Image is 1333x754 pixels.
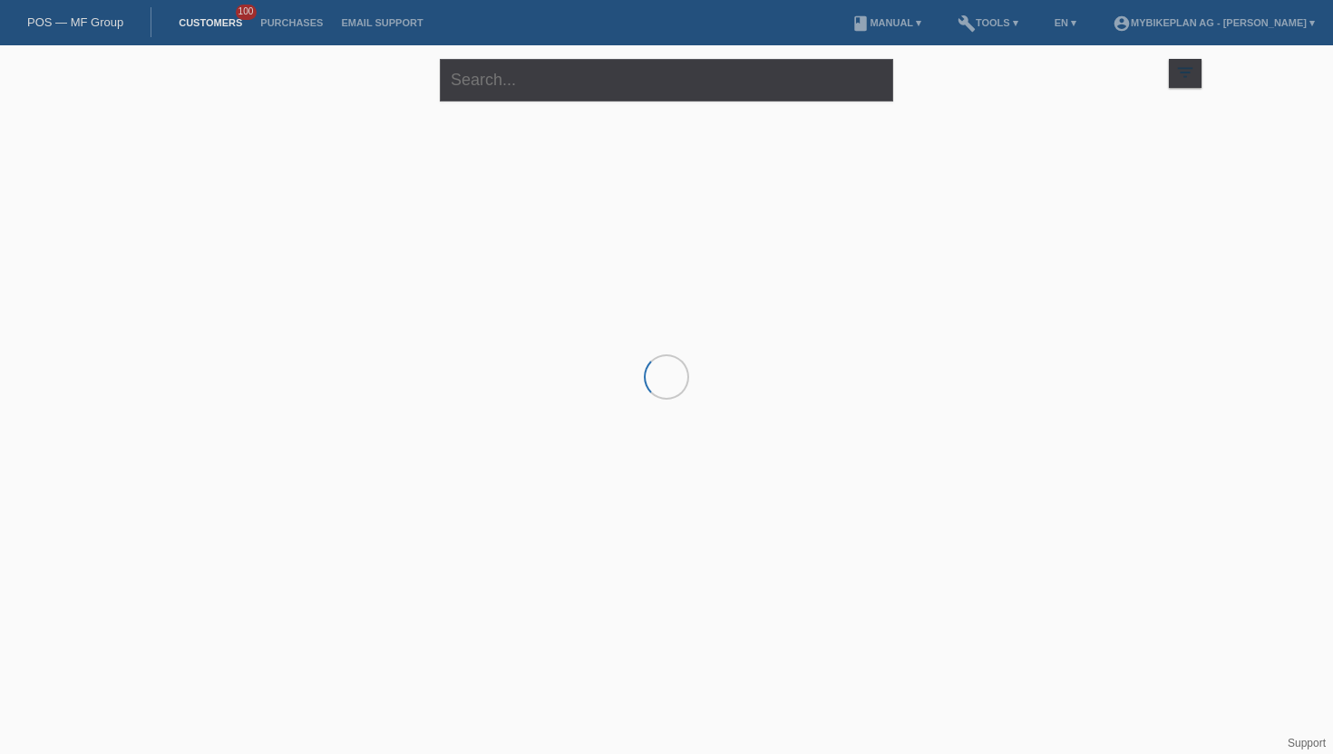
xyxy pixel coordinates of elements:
[27,15,123,29] a: POS — MF Group
[1113,14,1131,33] i: account_circle
[851,14,870,33] i: book
[332,17,432,28] a: Email Support
[949,17,1027,28] a: buildTools ▾
[1175,63,1195,82] i: filter_list
[440,59,893,101] input: Search...
[1046,17,1085,28] a: EN ▾
[236,5,258,20] span: 100
[1288,737,1326,749] a: Support
[170,17,251,28] a: Customers
[842,17,930,28] a: bookManual ▾
[251,17,332,28] a: Purchases
[958,14,976,33] i: build
[1104,17,1324,28] a: account_circleMybikeplan AG - [PERSON_NAME] ▾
